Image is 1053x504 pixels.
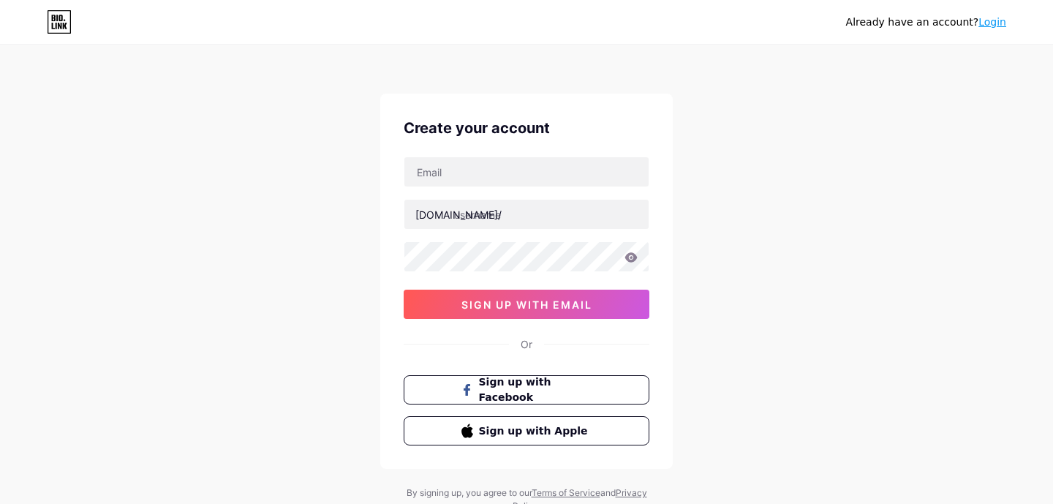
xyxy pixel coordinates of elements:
[532,487,600,498] a: Terms of Service
[404,117,649,139] div: Create your account
[521,336,532,352] div: Or
[404,157,649,187] input: Email
[404,375,649,405] button: Sign up with Facebook
[461,298,592,311] span: sign up with email
[404,200,649,229] input: username
[479,375,592,405] span: Sign up with Facebook
[404,416,649,445] button: Sign up with Apple
[846,15,1006,30] div: Already have an account?
[479,424,592,439] span: Sign up with Apple
[978,16,1006,28] a: Login
[404,290,649,319] button: sign up with email
[415,207,502,222] div: [DOMAIN_NAME]/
